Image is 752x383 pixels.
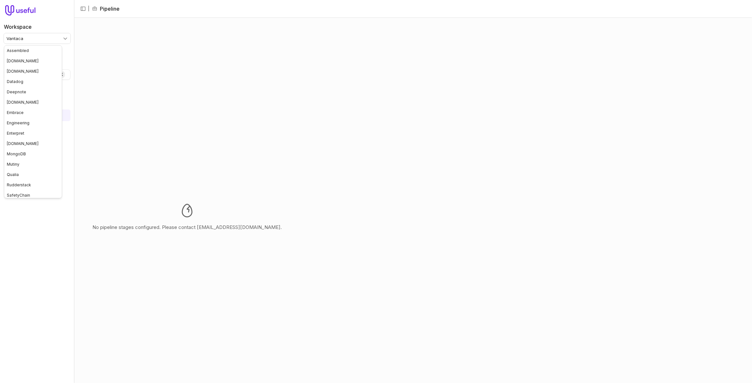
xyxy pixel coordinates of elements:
span: [DOMAIN_NAME] [7,100,38,105]
span: Embrace [7,110,24,115]
span: Rudderstack [7,182,31,187]
span: Datadog [7,79,23,84]
span: Mutiny [7,162,19,167]
span: [DOMAIN_NAME] [7,141,38,146]
span: [DOMAIN_NAME] [7,58,38,63]
span: Enterpret [7,131,24,136]
span: Engineering [7,120,29,125]
span: Assembled [7,48,29,53]
span: SafetyChain [7,193,30,198]
span: MongoDB [7,151,26,156]
span: [DOMAIN_NAME] [7,69,38,74]
span: Deepnote [7,89,26,94]
span: Qualia [7,172,19,177]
